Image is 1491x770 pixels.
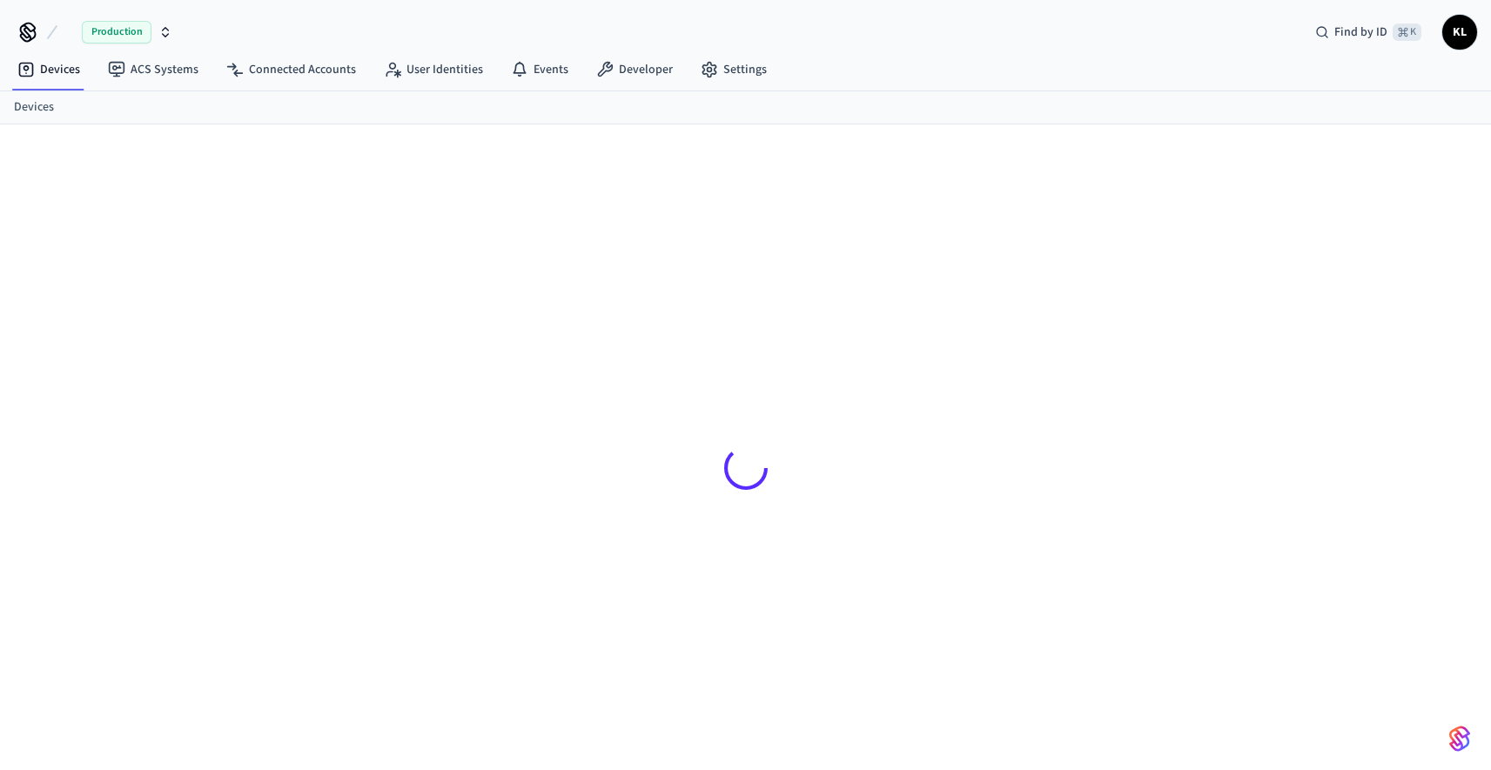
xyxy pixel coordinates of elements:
a: Developer [582,54,687,85]
span: ⌘ K [1393,23,1421,41]
span: KL [1444,17,1475,48]
a: User Identities [370,54,497,85]
a: Settings [687,54,781,85]
a: Events [497,54,582,85]
span: Find by ID [1334,23,1387,41]
div: Find by ID⌘ K [1301,17,1435,48]
a: Devices [3,54,94,85]
a: ACS Systems [94,54,212,85]
a: Devices [14,98,54,117]
a: Connected Accounts [212,54,370,85]
img: SeamLogoGradient.69752ec5.svg [1449,725,1470,753]
button: KL [1442,15,1477,50]
span: Production [82,21,151,44]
